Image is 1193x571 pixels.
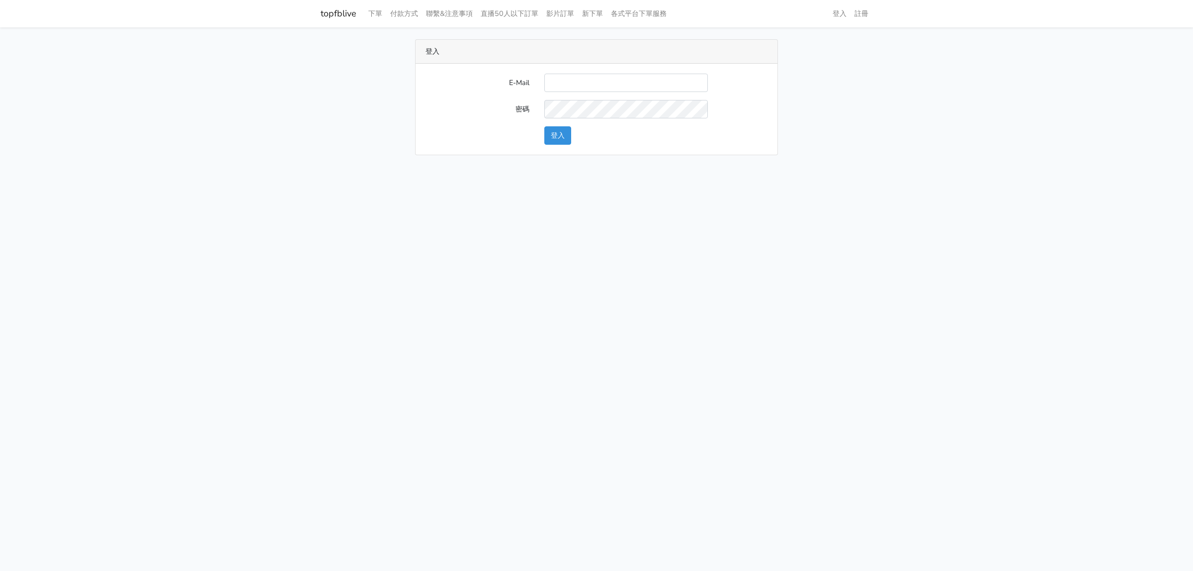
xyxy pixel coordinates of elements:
[386,4,422,23] a: 付款方式
[542,4,578,23] a: 影片訂單
[578,4,607,23] a: 新下單
[607,4,671,23] a: 各式平台下單服務
[544,126,571,145] button: 登入
[422,4,477,23] a: 聯繫&注意事項
[416,40,777,64] div: 登入
[851,4,872,23] a: 註冊
[364,4,386,23] a: 下單
[418,100,537,118] label: 密碼
[418,74,537,92] label: E-Mail
[321,4,356,23] a: topfblive
[829,4,851,23] a: 登入
[477,4,542,23] a: 直播50人以下訂單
